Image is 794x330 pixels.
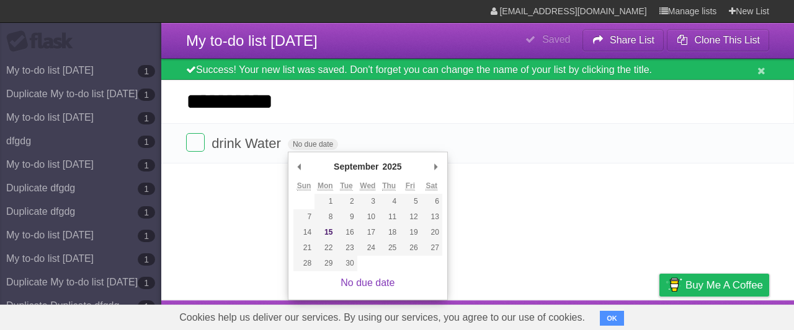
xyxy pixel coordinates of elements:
[138,206,155,219] b: 1
[138,183,155,195] b: 1
[314,240,336,256] button: 22
[357,194,378,209] button: 3
[293,256,314,271] button: 28
[421,209,442,225] button: 13
[610,35,654,45] b: Share List
[6,30,81,53] div: Flask
[691,303,769,327] a: Suggest a feature
[336,194,357,209] button: 2
[357,240,378,256] button: 24
[643,303,676,327] a: Privacy
[360,181,375,191] abbr: Wednesday
[340,181,352,191] abbr: Tuesday
[288,139,338,150] span: No due date
[138,159,155,172] b: 1
[341,277,395,288] a: No due date
[378,209,399,225] button: 11
[582,29,664,51] button: Share List
[659,274,769,297] a: Buy me a coffee
[186,133,205,152] label: Done
[542,34,570,45] b: Saved
[426,181,437,191] abbr: Saturday
[378,194,399,209] button: 4
[297,181,311,191] abbr: Sunday
[406,181,415,191] abbr: Friday
[421,240,442,256] button: 27
[138,112,155,124] b: 1
[138,136,155,148] b: 1
[293,209,314,225] button: 7
[380,157,403,176] div: 2025
[138,65,155,77] b: 1
[314,209,336,225] button: 8
[318,181,333,191] abbr: Monday
[138,277,155,289] b: 1
[336,240,357,256] button: 23
[161,59,794,80] div: Success! Your new list was saved. Don't forget you can change the name of your list by clicking t...
[336,225,357,240] button: 16
[600,311,624,326] button: OK
[535,303,586,327] a: Developers
[378,225,399,240] button: 18
[694,35,760,45] b: Clone This List
[399,194,421,209] button: 5
[293,240,314,256] button: 21
[186,32,318,49] span: My to-do list [DATE]
[336,209,357,225] button: 9
[378,240,399,256] button: 25
[138,300,155,313] b: 1
[494,303,520,327] a: About
[666,274,682,295] img: Buy me a coffee
[399,209,421,225] button: 12
[332,157,380,176] div: September
[685,274,763,296] span: Buy me a coffee
[138,230,155,242] b: 1
[138,253,155,266] b: 1
[314,256,336,271] button: 29
[293,225,314,240] button: 14
[167,305,597,330] span: Cookies help us deliver our services. By using our services, you agree to our use of cookies.
[293,157,306,176] button: Previous Month
[336,256,357,271] button: 30
[421,194,442,209] button: 6
[601,303,628,327] a: Terms
[357,209,378,225] button: 10
[314,225,336,240] button: 15
[357,225,378,240] button: 17
[212,136,284,151] span: drink Water
[399,225,421,240] button: 19
[399,240,421,256] button: 26
[138,89,155,101] b: 1
[314,194,336,209] button: 1
[421,225,442,240] button: 20
[382,181,396,191] abbr: Thursday
[667,29,769,51] button: Clone This List
[430,157,442,176] button: Next Month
